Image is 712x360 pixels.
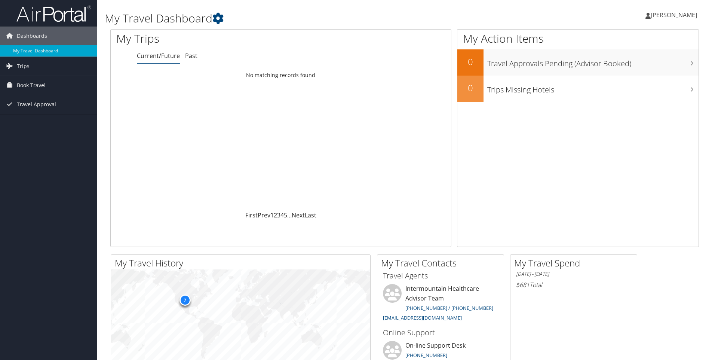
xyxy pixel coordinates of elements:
[379,284,502,324] li: Intermountain Healthcare Advisor Team
[487,55,699,69] h3: Travel Approvals Pending (Advisor Booked)
[111,68,451,82] td: No matching records found
[115,257,370,269] h2: My Travel History
[457,55,484,68] h2: 0
[457,82,484,94] h2: 0
[516,281,530,289] span: $681
[516,281,631,289] h6: Total
[16,5,91,22] img: airportal-logo.png
[17,57,30,76] span: Trips
[280,211,284,219] a: 4
[277,211,280,219] a: 3
[405,305,493,311] a: [PHONE_NUMBER] / [PHONE_NUMBER]
[287,211,292,219] span: …
[651,11,697,19] span: [PERSON_NAME]
[405,352,447,359] a: [PHONE_NUMBER]
[514,257,637,269] h2: My Travel Spend
[381,257,504,269] h2: My Travel Contacts
[645,4,705,26] a: [PERSON_NAME]
[383,314,462,321] a: [EMAIL_ADDRESS][DOMAIN_NAME]
[245,211,258,219] a: First
[457,76,699,102] a: 0Trips Missing Hotels
[116,31,304,46] h1: My Trips
[305,211,316,219] a: Last
[270,211,274,219] a: 1
[516,271,631,278] h6: [DATE] - [DATE]
[292,211,305,219] a: Next
[17,76,46,95] span: Book Travel
[274,211,277,219] a: 2
[457,49,699,76] a: 0Travel Approvals Pending (Advisor Booked)
[258,211,270,219] a: Prev
[17,27,47,45] span: Dashboards
[383,327,498,338] h3: Online Support
[487,81,699,95] h3: Trips Missing Hotels
[179,295,190,306] div: 7
[457,31,699,46] h1: My Action Items
[284,211,287,219] a: 5
[185,52,197,60] a: Past
[137,52,180,60] a: Current/Future
[383,271,498,281] h3: Travel Agents
[105,10,504,26] h1: My Travel Dashboard
[17,95,56,114] span: Travel Approval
